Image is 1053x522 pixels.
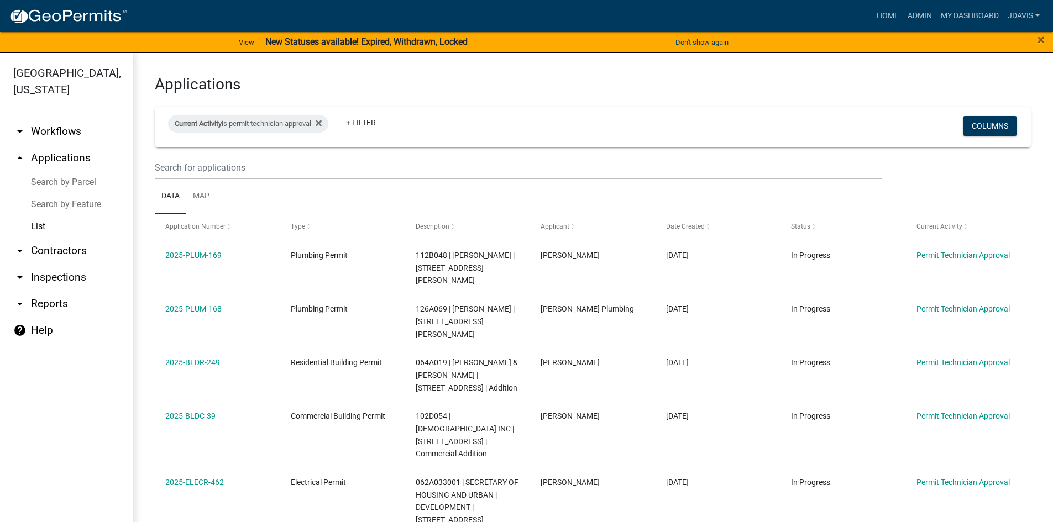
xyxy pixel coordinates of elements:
[165,223,226,230] span: Application Number
[265,36,468,47] strong: New Statuses available! Expired, Withdrawn, Locked
[165,304,222,313] a: 2025-PLUM-168
[291,358,382,367] span: Residential Building Permit
[416,304,515,339] span: 126A069 | Lucas Harris | 10 Harvey Wood Drive
[656,214,780,240] datatable-header-cell: Date Created
[291,223,305,230] span: Type
[916,412,1010,420] a: Permit Technician Approval
[1038,33,1045,46] button: Close
[416,412,514,458] span: 102D054 | LAKEPOINT COMMUNITY CHURCH INC | 940 HARMONY RD | Commercial Addition
[936,6,1003,27] a: My Dashboard
[541,223,569,230] span: Applicant
[1038,32,1045,48] span: ×
[791,478,830,487] span: In Progress
[165,251,222,260] a: 2025-PLUM-169
[541,478,600,487] span: Jason Minchey
[186,179,216,214] a: Map
[416,358,518,392] span: 064A019 | JEWERS JOHN & LISA | 119 REIDS RD | Addition
[291,478,346,487] span: Electrical Permit
[13,271,27,284] i: arrow_drop_down
[780,214,905,240] datatable-header-cell: Status
[155,156,882,179] input: Search for applications
[791,223,810,230] span: Status
[291,251,348,260] span: Plumbing Permit
[963,116,1017,136] button: Columns
[165,478,224,487] a: 2025-ELECR-462
[541,412,600,420] span: Terrell
[791,358,830,367] span: In Progress
[165,412,216,420] a: 2025-BLDC-39
[13,324,27,337] i: help
[541,304,634,313] span: Harris Plumbing
[165,358,220,367] a: 2025-BLDR-249
[903,6,936,27] a: Admin
[416,251,515,285] span: 112B048 | Isidro Gallegos | 887 Worley Crossroads, Jasper, GA, 30143
[280,214,405,240] datatable-header-cell: Type
[13,125,27,138] i: arrow_drop_down
[916,223,962,230] span: Current Activity
[416,223,449,230] span: Description
[872,6,903,27] a: Home
[1003,6,1044,27] a: jdavis
[666,251,689,260] span: 08/21/2025
[530,214,655,240] datatable-header-cell: Applicant
[337,113,385,133] a: + Filter
[155,214,280,240] datatable-header-cell: Application Number
[291,412,385,420] span: Commercial Building Permit
[916,304,1010,313] a: Permit Technician Approval
[175,119,222,128] span: Current Activity
[13,244,27,257] i: arrow_drop_down
[666,223,705,230] span: Date Created
[541,358,600,367] span: Greg Gober
[405,214,530,240] datatable-header-cell: Description
[168,115,328,133] div: is permit technician approval
[791,412,830,420] span: In Progress
[916,358,1010,367] a: Permit Technician Approval
[916,251,1010,260] a: Permit Technician Approval
[666,478,689,487] span: 08/20/2025
[13,151,27,165] i: arrow_drop_up
[13,297,27,310] i: arrow_drop_down
[234,33,259,51] a: View
[666,412,689,420] span: 08/20/2025
[666,358,689,367] span: 08/20/2025
[916,478,1010,487] a: Permit Technician Approval
[906,214,1031,240] datatable-header-cell: Current Activity
[671,33,733,51] button: Don't show again
[791,304,830,313] span: In Progress
[291,304,348,313] span: Plumbing Permit
[155,75,1031,94] h3: Applications
[155,179,186,214] a: Data
[666,304,689,313] span: 08/20/2025
[541,251,600,260] span: Isidro Gallegos
[791,251,830,260] span: In Progress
